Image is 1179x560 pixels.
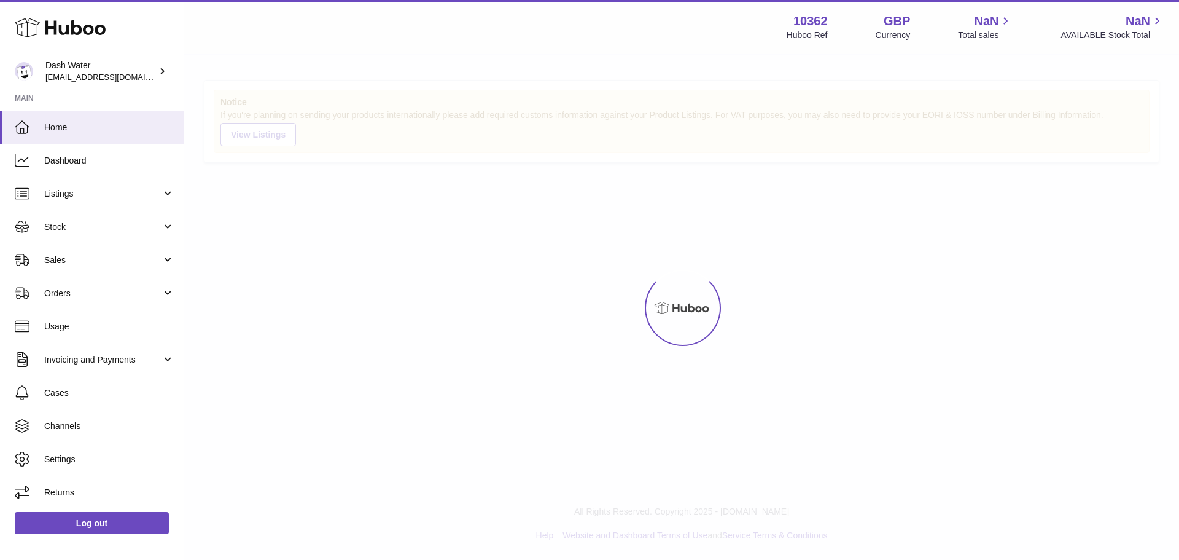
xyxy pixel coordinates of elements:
span: Usage [44,321,174,333]
a: NaN Total sales [958,13,1013,41]
span: [EMAIL_ADDRESS][DOMAIN_NAME] [45,72,181,82]
span: Settings [44,454,174,465]
span: Home [44,122,174,133]
a: NaN AVAILABLE Stock Total [1060,13,1164,41]
span: Stock [44,221,161,233]
span: Listings [44,188,161,200]
span: Sales [44,254,161,266]
div: Dash Water [45,60,156,83]
span: Orders [44,288,161,299]
span: Cases [44,387,174,399]
strong: GBP [884,13,910,30]
span: NaN [974,13,998,30]
span: Dashboard [44,155,174,167]
span: NaN [1126,13,1150,30]
div: Huboo Ref [787,30,828,41]
span: Channels [44,420,174,432]
strong: 10362 [793,13,828,30]
span: Invoicing and Payments [44,354,161,366]
div: Currency [876,30,911,41]
a: Log out [15,512,169,534]
img: internalAdmin-10362@internal.huboo.com [15,62,33,81]
span: Total sales [958,30,1013,41]
span: AVAILABLE Stock Total [1060,30,1164,41]
span: Returns [44,487,174,499]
